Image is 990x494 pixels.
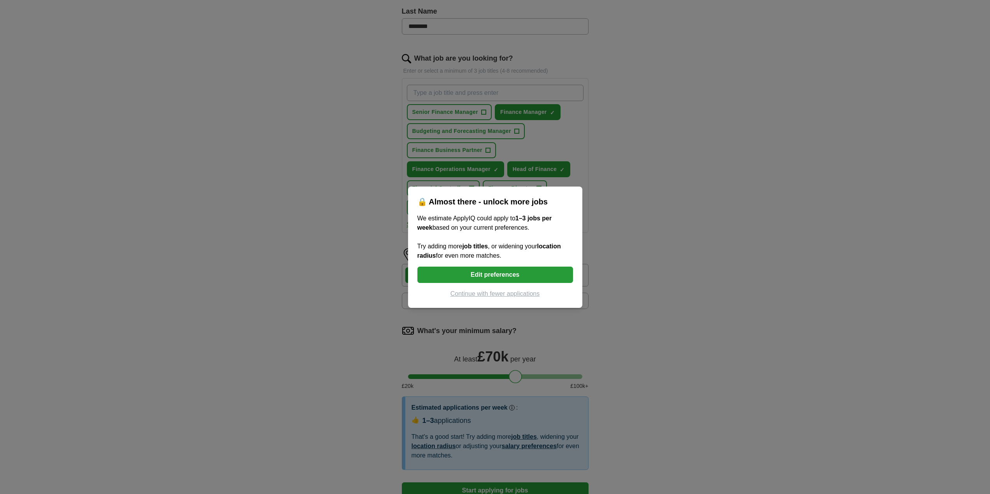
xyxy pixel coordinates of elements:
[462,243,488,250] b: job titles
[417,197,548,206] span: 🔒 Almost there - unlock more jobs
[417,215,561,259] span: We estimate ApplyIQ could apply to based on your current preferences. Try adding more , or wideni...
[417,215,552,231] b: 1–3 jobs per week
[417,289,573,298] button: Continue with fewer applications
[417,243,561,259] b: location radius
[417,267,573,283] button: Edit preferences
